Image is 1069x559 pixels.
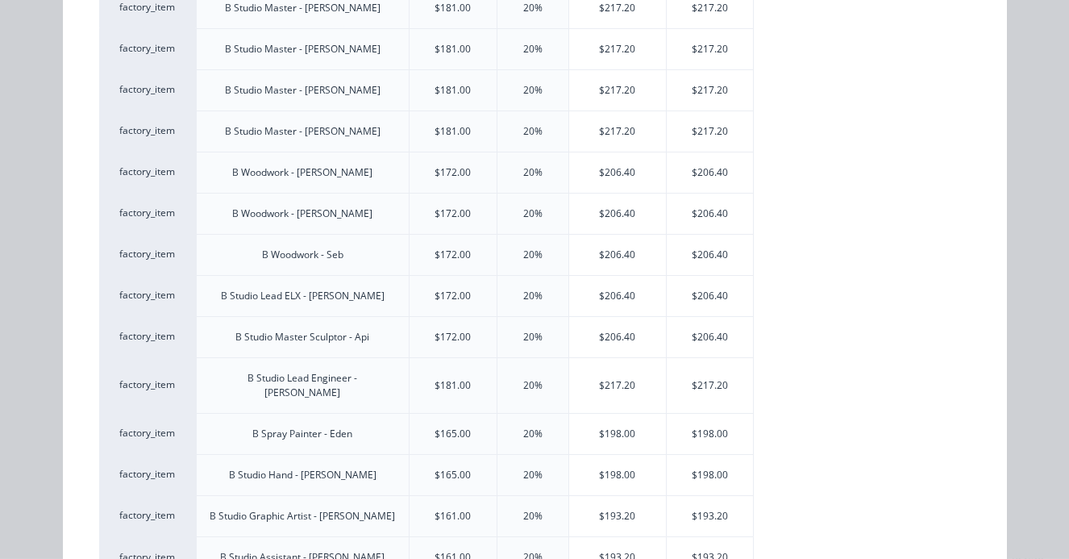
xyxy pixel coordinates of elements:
[667,276,753,316] div: $206.40
[523,289,543,303] div: 20%
[667,414,753,454] div: $198.00
[262,248,343,262] div: B Woodwork - Seb
[523,509,543,524] div: 20%
[569,496,667,536] div: $193.20
[99,69,196,111] div: factory_item
[569,111,667,152] div: $217.20
[667,317,753,357] div: $206.40
[435,509,471,524] div: $161.00
[232,206,372,221] div: B Woodwork - [PERSON_NAME]
[569,414,667,454] div: $198.00
[99,495,196,536] div: factory_item
[667,358,753,413] div: $217.20
[435,427,471,441] div: $165.00
[435,83,471,98] div: $181.00
[523,124,543,139] div: 20%
[225,83,381,98] div: B Studio Master - [PERSON_NAME]
[523,165,543,180] div: 20%
[225,124,381,139] div: B Studio Master - [PERSON_NAME]
[523,378,543,393] div: 20%
[667,70,753,111] div: $217.20
[523,42,543,56] div: 20%
[229,468,376,482] div: B Studio Hand - [PERSON_NAME]
[435,1,471,15] div: $181.00
[569,70,667,111] div: $217.20
[667,455,753,495] div: $198.00
[667,29,753,69] div: $217.20
[221,289,385,303] div: B Studio Lead ELX - [PERSON_NAME]
[435,42,471,56] div: $181.00
[435,330,471,344] div: $172.00
[435,468,471,482] div: $165.00
[435,378,471,393] div: $181.00
[523,83,543,98] div: 20%
[569,29,667,69] div: $217.20
[569,455,667,495] div: $198.00
[235,330,369,344] div: B Studio Master Sculptor - Api
[210,371,397,400] div: B Studio Lead Engineer - [PERSON_NAME]
[99,357,196,413] div: factory_item
[523,468,543,482] div: 20%
[569,317,667,357] div: $206.40
[523,330,543,344] div: 20%
[667,152,753,193] div: $206.40
[523,1,543,15] div: 20%
[569,152,667,193] div: $206.40
[99,193,196,234] div: factory_item
[225,1,381,15] div: B Studio Master - [PERSON_NAME]
[99,413,196,454] div: factory_item
[569,276,667,316] div: $206.40
[667,111,753,152] div: $217.20
[99,28,196,69] div: factory_item
[667,496,753,536] div: $193.20
[99,316,196,357] div: factory_item
[435,206,471,221] div: $172.00
[523,427,543,441] div: 20%
[99,152,196,193] div: factory_item
[225,42,381,56] div: B Studio Master - [PERSON_NAME]
[210,509,395,524] div: B Studio Graphic Artist - [PERSON_NAME]
[99,275,196,316] div: factory_item
[99,111,196,152] div: factory_item
[99,234,196,275] div: factory_item
[252,427,352,441] div: B Spray Painter - Eden
[569,358,667,413] div: $217.20
[232,165,372,180] div: B Woodwork - [PERSON_NAME]
[435,289,471,303] div: $172.00
[569,194,667,234] div: $206.40
[667,235,753,275] div: $206.40
[435,124,471,139] div: $181.00
[523,206,543,221] div: 20%
[523,248,543,262] div: 20%
[435,248,471,262] div: $172.00
[667,194,753,234] div: $206.40
[569,235,667,275] div: $206.40
[99,454,196,495] div: factory_item
[435,165,471,180] div: $172.00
